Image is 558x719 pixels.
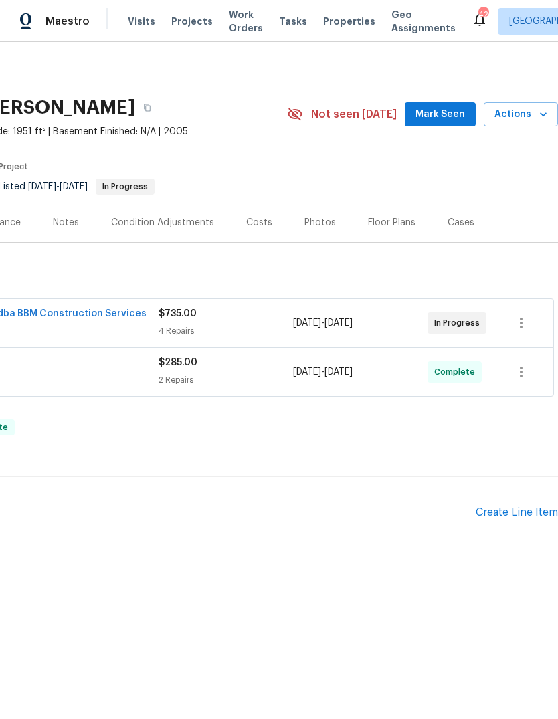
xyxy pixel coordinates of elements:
[128,15,155,28] span: Visits
[304,216,336,229] div: Photos
[60,182,88,191] span: [DATE]
[293,316,353,330] span: -
[448,216,474,229] div: Cases
[415,106,465,123] span: Mark Seen
[293,365,353,379] span: -
[28,182,56,191] span: [DATE]
[324,367,353,377] span: [DATE]
[279,17,307,26] span: Tasks
[494,106,547,123] span: Actions
[135,96,159,120] button: Copy Address
[391,8,456,35] span: Geo Assignments
[293,318,321,328] span: [DATE]
[53,216,79,229] div: Notes
[293,367,321,377] span: [DATE]
[478,8,488,21] div: 42
[171,15,213,28] span: Projects
[405,102,476,127] button: Mark Seen
[246,216,272,229] div: Costs
[434,316,485,330] span: In Progress
[159,324,293,338] div: 4 Repairs
[476,506,558,519] div: Create Line Item
[229,8,263,35] span: Work Orders
[434,365,480,379] span: Complete
[159,358,197,367] span: $285.00
[484,102,558,127] button: Actions
[159,309,197,318] span: $735.00
[45,15,90,28] span: Maestro
[159,373,293,387] div: 2 Repairs
[323,15,375,28] span: Properties
[324,318,353,328] span: [DATE]
[111,216,214,229] div: Condition Adjustments
[368,216,415,229] div: Floor Plans
[97,183,153,191] span: In Progress
[28,182,88,191] span: -
[311,108,397,121] span: Not seen [DATE]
